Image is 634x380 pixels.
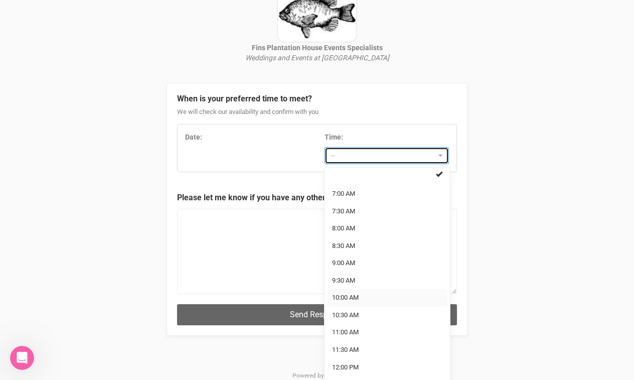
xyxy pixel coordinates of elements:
i: Weddings and Events at [GEOGRAPHIC_DATA] [245,54,389,62]
span: 10:00 AM [332,293,359,303]
legend: When is your preferred time to meet? [177,93,457,105]
strong: Time: [325,133,343,141]
span: 10:30 AM [332,311,359,320]
strong: Date: [185,133,202,141]
span: 8:00 AM [332,224,355,233]
span: 9:00 AM [332,259,355,268]
button: -- [325,147,449,164]
span: -- [331,151,436,161]
button: Send Response [177,304,457,325]
legend: Please let me know if you have any other comments [177,192,457,204]
div: We will check our availability and confirm with you [177,107,457,124]
span: 9:30 AM [332,276,355,286]
span: 8:30 AM [332,241,355,251]
span: 11:30 AM [332,345,359,355]
span: 7:00 AM [332,189,355,199]
span: 7:30 AM [332,207,355,216]
iframe: Intercom live chat [10,346,34,370]
strong: Fins Plantation House Events Specialists [252,44,383,52]
span: 11:00 AM [332,328,359,337]
span: 12:00 PM [332,363,359,372]
a: YEM ® [324,372,342,379]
